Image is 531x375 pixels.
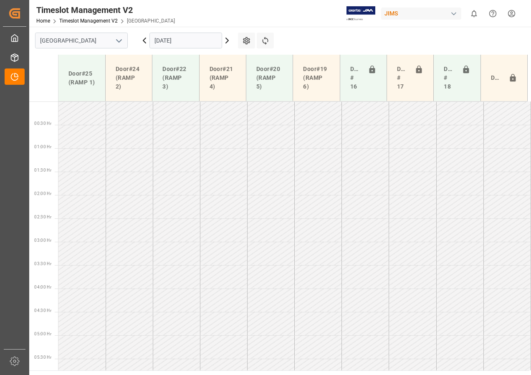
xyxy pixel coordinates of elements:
div: Doors # 17 [394,61,411,94]
div: JIMS [381,8,461,20]
span: 05:00 Hr [34,332,51,336]
button: JIMS [381,5,465,21]
span: 04:30 Hr [34,308,51,313]
div: Door#24 (RAMP 2) [112,61,145,94]
div: Door#23 [488,70,505,86]
button: Help Center [483,4,502,23]
a: Timeslot Management V2 [59,18,118,24]
a: Home [36,18,50,24]
span: 00:30 Hr [34,121,51,126]
div: Door#22 (RAMP 3) [159,61,192,94]
div: Doors # 18 [440,61,458,94]
div: Door#20 (RAMP 5) [253,61,286,94]
div: Doors # 16 [347,61,364,94]
img: Exertis%20JAM%20-%20Email%20Logo.jpg_1722504956.jpg [346,6,375,21]
span: 01:00 Hr [34,144,51,149]
div: Door#21 (RAMP 4) [206,61,239,94]
span: 02:00 Hr [34,191,51,196]
span: 02:30 Hr [34,215,51,219]
span: 01:30 Hr [34,168,51,172]
button: show 0 new notifications [465,4,483,23]
span: 04:00 Hr [34,285,51,289]
div: Timeslot Management V2 [36,4,175,16]
span: 05:30 Hr [34,355,51,360]
span: 03:00 Hr [34,238,51,243]
span: 03:30 Hr [34,261,51,266]
div: Door#19 (RAMP 6) [300,61,333,94]
input: DD-MM-YYYY [149,33,222,48]
input: Type to search/select [35,33,128,48]
button: open menu [112,34,125,47]
div: Door#25 (RAMP 1) [65,66,99,90]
